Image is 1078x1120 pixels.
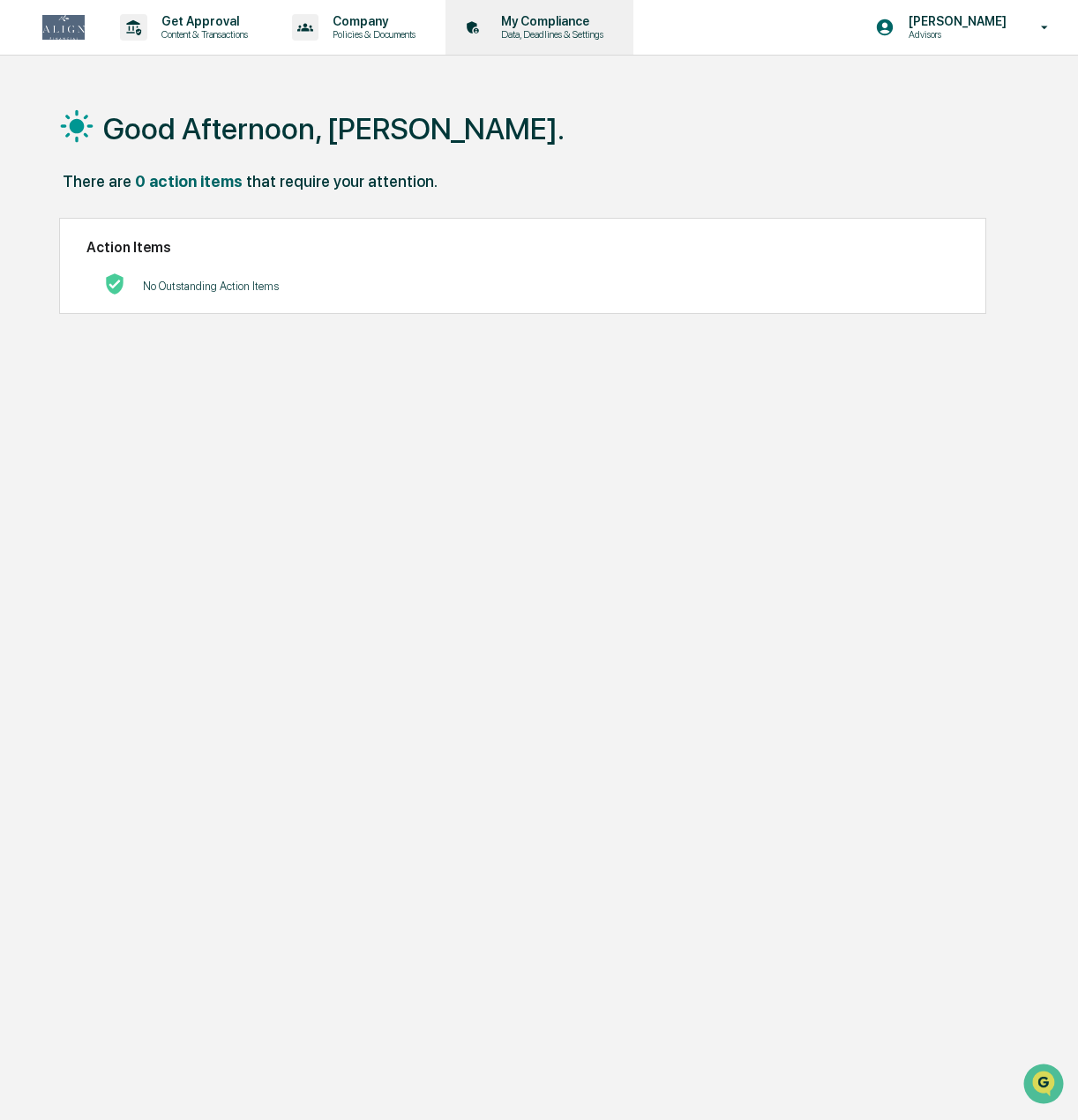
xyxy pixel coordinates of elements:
p: Content & Transactions [147,28,257,41]
a: Powered byPylon [124,298,213,312]
div: 🖐️ [18,224,32,238]
div: that require your attention. [246,172,438,190]
a: 🗄️Attestations [121,215,226,247]
p: No Outstanding Action Items [143,280,279,293]
div: 0 action items [135,172,243,190]
p: Advisors [895,28,1015,41]
p: Policies & Documents [318,28,424,41]
span: Pylon [176,299,213,312]
p: Get Approval [147,14,257,28]
div: We're available if you need us! [60,153,223,167]
p: [PERSON_NAME] [895,14,1015,28]
span: Data Lookup [35,256,111,273]
p: Company [318,14,424,28]
img: 1746055101610-c473b297-6a78-478c-a979-82029cc54cd1 [18,135,49,167]
p: My Compliance [487,14,612,28]
div: There are [63,172,131,190]
span: Preclearance [35,222,114,240]
h1: Good Afternoon, [PERSON_NAME]. [103,111,565,146]
button: Start new chat [300,140,321,161]
p: Data, Deadlines & Settings [487,28,612,41]
a: 🔎Data Lookup [11,249,118,280]
div: 🔎 [18,258,32,272]
img: No Actions logo [104,273,125,295]
p: How can we help? [18,37,321,65]
div: 🗄️ [128,224,142,238]
h2: Action Items [86,239,960,256]
div: Start new chat [60,135,289,153]
a: 🖐️Preclearance [11,215,121,247]
span: Attestations [146,222,219,240]
img: logo [42,15,85,40]
iframe: Open customer support [1022,1062,1069,1109]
